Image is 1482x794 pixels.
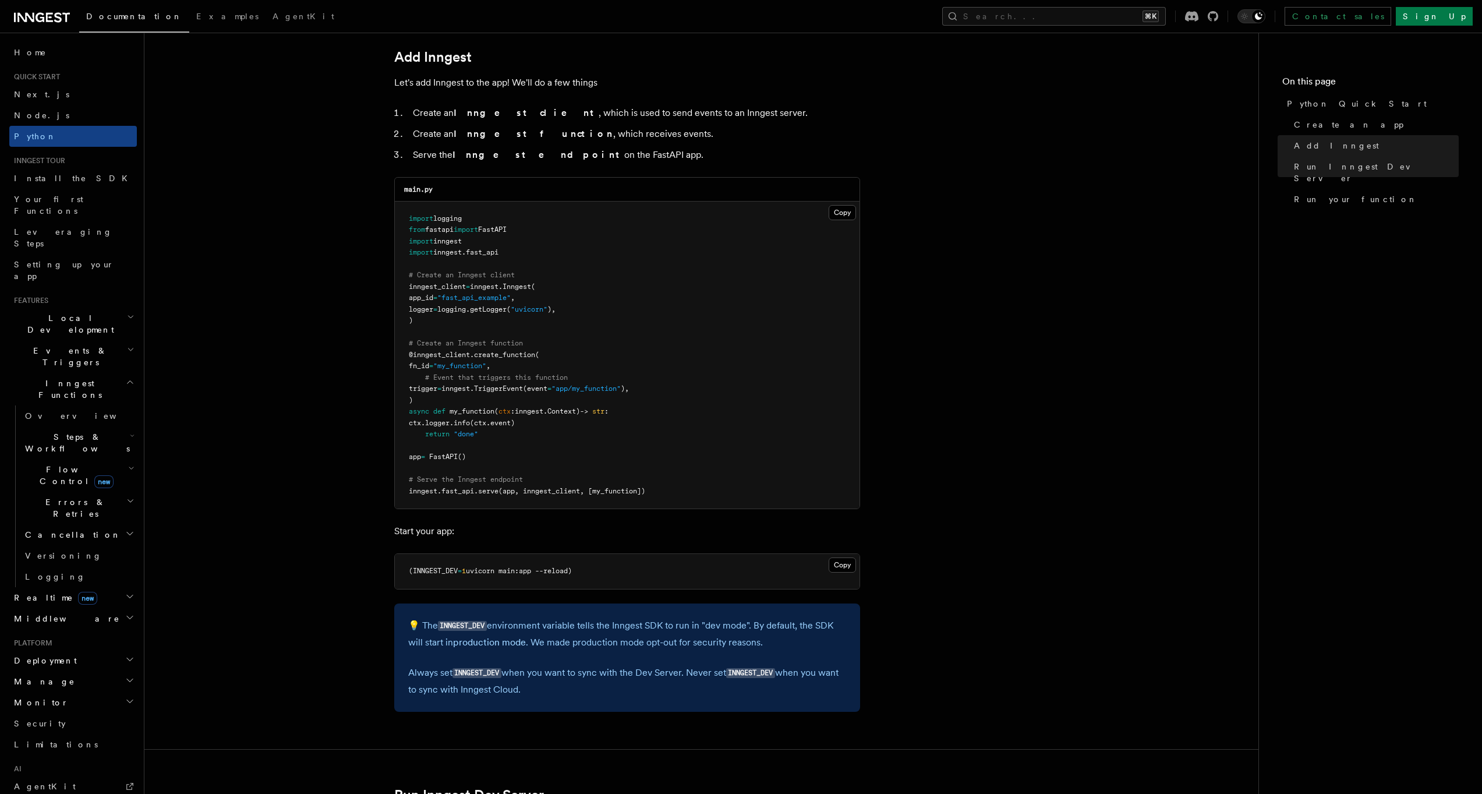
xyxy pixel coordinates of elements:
span: ctx [498,407,511,415]
span: . [474,487,478,495]
span: Monitor [9,697,69,708]
span: -> [580,407,588,415]
span: inngest [409,487,437,495]
span: = [547,384,551,393]
h4: On this page [1282,75,1459,93]
a: Run Inngest Dev Server [1289,156,1459,189]
span: ), [547,305,556,313]
a: Leveraging Steps [9,221,137,254]
a: production mode [453,637,526,648]
span: import [409,214,433,223]
span: inngest_client [409,283,466,291]
span: Overview [25,411,145,421]
span: inngest [515,407,543,415]
a: Next.js [9,84,137,105]
span: fast_api [441,487,474,495]
span: Quick start [9,72,60,82]
span: = [429,362,433,370]
span: logger [425,419,450,427]
button: Copy [829,205,856,220]
button: Events & Triggers [9,340,137,373]
a: Documentation [79,3,189,33]
span: Local Development [9,312,127,336]
button: Errors & Retries [20,492,137,524]
span: async [409,407,429,415]
a: Security [9,713,137,734]
button: Copy [829,557,856,573]
span: new [94,475,114,488]
button: Deployment [9,650,137,671]
p: Start your app: [394,523,860,539]
span: Python Quick Start [1287,98,1427,110]
a: Limitations [9,734,137,755]
span: create_function [474,351,535,359]
span: ) [409,316,413,324]
a: Examples [189,3,266,31]
div: Inngest Functions [9,405,137,587]
span: = [466,283,470,291]
button: Monitor [9,692,137,713]
span: Documentation [86,12,182,21]
span: "done" [454,430,478,438]
a: Setting up your app [9,254,137,287]
span: Platform [9,638,52,648]
span: # Create an Inngest client [409,271,515,279]
strong: Inngest client [454,107,599,118]
span: fn_id [409,362,429,370]
strong: Inngest function [454,128,613,139]
span: serve [478,487,498,495]
span: : [604,407,609,415]
span: ) [409,396,413,404]
a: Versioning [20,545,137,566]
span: : [511,407,515,415]
a: Add Inngest [1289,135,1459,156]
span: ( [507,305,511,313]
span: "uvicorn" [511,305,547,313]
kbd: ⌘K [1143,10,1159,22]
strong: Inngest endpoint [452,149,624,160]
span: Inngest tour [9,156,65,165]
button: Realtimenew [9,587,137,608]
span: (INNGEST_DEV [409,567,458,575]
span: ( [535,351,539,359]
span: str [592,407,604,415]
span: "fast_api_example" [437,294,511,302]
button: Search...⌘K [942,7,1166,26]
a: AgentKit [266,3,341,31]
a: Python [9,126,137,147]
a: Create an app [1289,114,1459,135]
span: logger [409,305,433,313]
p: Let's add Inngest to the app! We'll do a few things [394,75,860,91]
span: inngest [470,283,498,291]
span: trigger [409,384,437,393]
button: Local Development [9,308,137,340]
span: inngest [433,248,462,256]
code: INNGEST_DEV [438,621,487,631]
span: = [421,453,425,461]
span: . [450,419,454,427]
span: AI [9,764,22,774]
span: logging [433,214,462,223]
span: import [454,225,478,234]
a: Node.js [9,105,137,126]
span: ctx [409,419,421,427]
span: import [409,248,433,256]
button: Toggle dark mode [1237,9,1265,23]
span: import [409,237,433,245]
li: Serve the on the FastAPI app. [409,147,860,163]
button: Cancellation [20,524,137,545]
li: Create an , which is used to send events to an Inngest server. [409,105,860,121]
span: = [433,294,437,302]
a: Add Inngest [394,49,472,65]
span: . [498,283,503,291]
span: (event [523,384,547,393]
span: ( [494,407,498,415]
span: Features [9,296,48,305]
code: main.py [404,185,433,193]
span: Errors & Retries [20,496,126,520]
span: uvicorn main:app --reload) [466,567,572,575]
code: INNGEST_DEV [726,668,775,678]
span: app_id [409,294,433,302]
span: Run your function [1294,193,1417,205]
a: Logging [20,566,137,587]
